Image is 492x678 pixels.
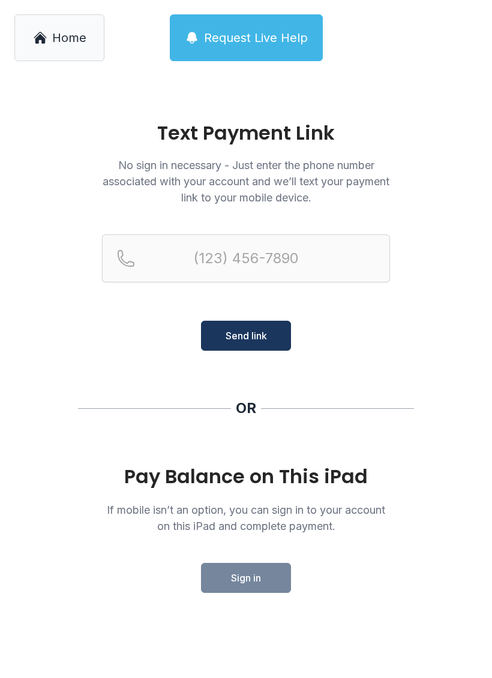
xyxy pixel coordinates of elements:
[236,399,256,418] div: OR
[102,502,390,534] p: If mobile isn’t an option, you can sign in to your account on this iPad and complete payment.
[204,29,308,46] span: Request Live Help
[102,123,390,143] h1: Text Payment Link
[102,157,390,206] p: No sign in necessary - Just enter the phone number associated with your account and we’ll text yo...
[226,329,267,343] span: Send link
[52,29,86,46] span: Home
[102,466,390,487] div: Pay Balance on This iPad
[231,571,261,585] span: Sign in
[102,234,390,282] input: Reservation phone number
